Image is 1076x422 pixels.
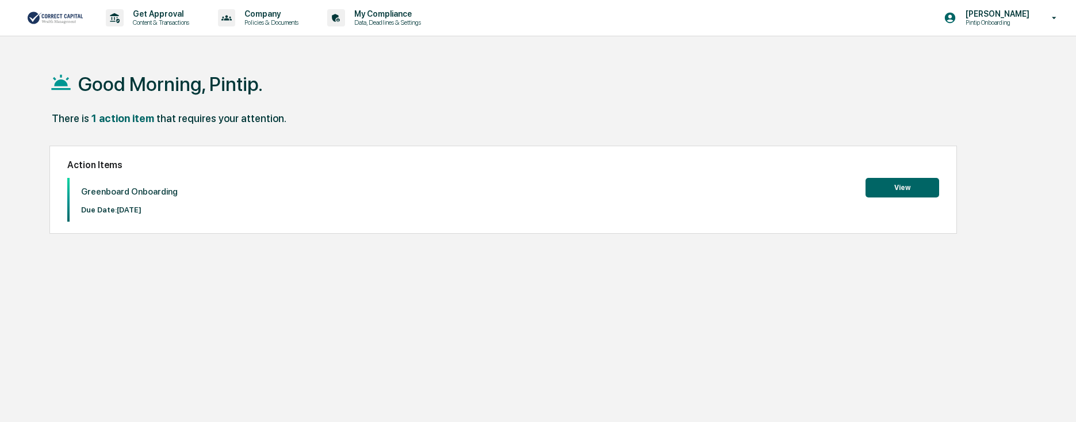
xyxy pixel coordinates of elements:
[81,187,178,197] p: Greenboard Onboarding
[28,10,83,25] img: logo
[81,206,178,214] p: Due Date: [DATE]
[156,112,286,124] div: that requires your attention.
[52,112,89,124] div: There is
[78,73,263,96] h1: Good Morning, Pintip.
[866,178,939,197] button: View
[345,18,427,26] p: Data, Deadlines & Settings
[124,9,195,18] p: Get Approval
[91,112,154,124] div: 1 action item
[866,181,939,192] a: View
[235,18,304,26] p: Policies & Documents
[956,9,1035,18] p: [PERSON_NAME]
[345,9,427,18] p: My Compliance
[235,9,304,18] p: Company
[956,18,1035,26] p: Pintip Onboarding
[67,159,939,170] h2: Action Items
[124,18,195,26] p: Content & Transactions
